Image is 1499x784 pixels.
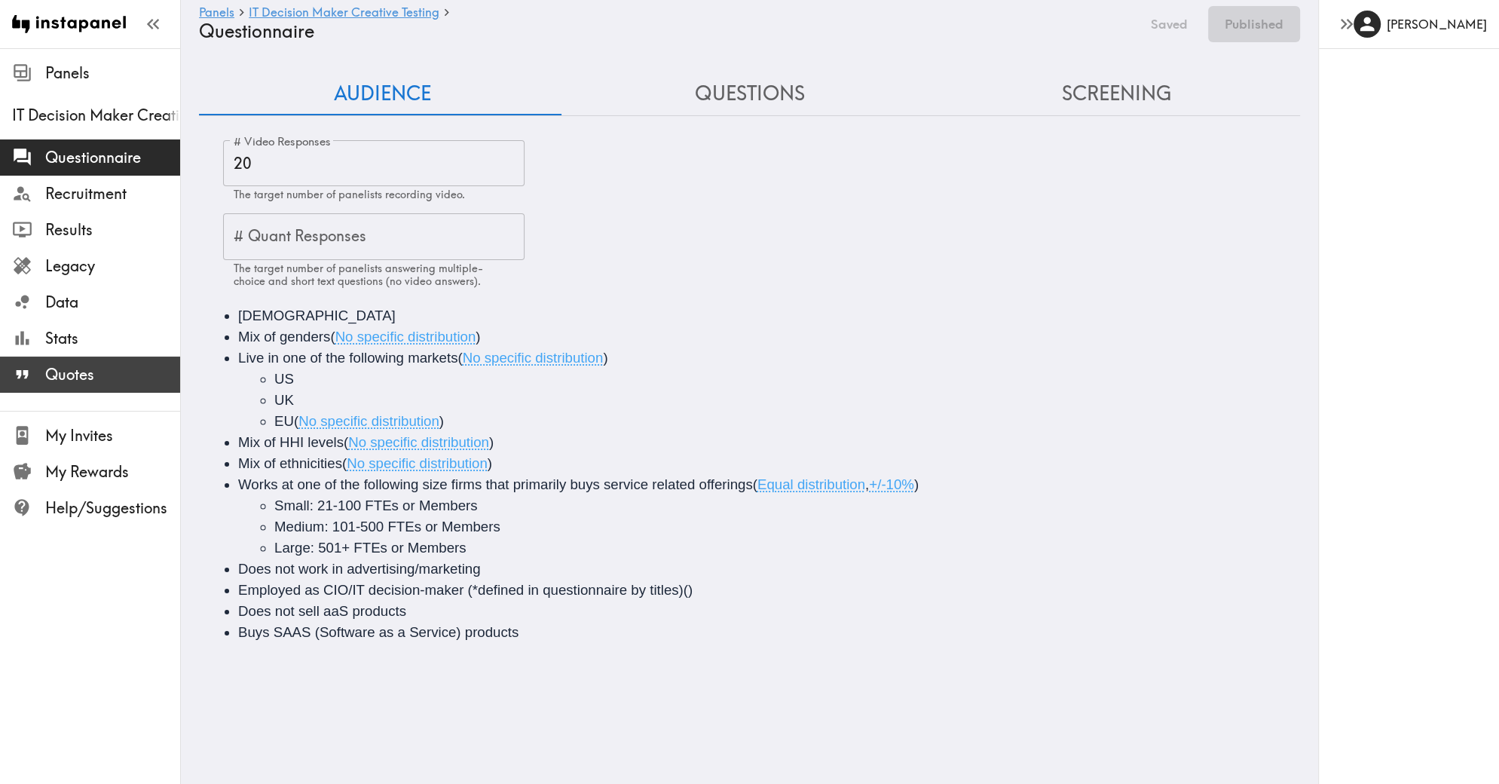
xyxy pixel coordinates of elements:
[342,455,347,471] span: (
[933,72,1300,115] button: Screening
[476,329,480,345] span: )
[199,20,1130,42] h4: Questionnaire
[45,256,180,277] span: Legacy
[274,392,294,408] span: UK
[45,147,180,168] span: Questionnaire
[45,461,180,482] span: My Rewards
[344,434,348,450] span: (
[234,133,331,150] label: # Video Responses
[274,498,478,513] span: Small: 21-100 FTEs or Members
[249,6,439,20] a: IT Decision Maker Creative Testing
[238,329,330,345] span: Mix of genders
[335,329,476,345] span: No specific distribution
[45,219,180,240] span: Results
[199,287,1300,661] div: Audience
[234,188,465,201] span: The target number of panelists recording video.
[238,434,344,450] span: Mix of HHI levels
[45,364,180,385] span: Quotes
[45,63,180,84] span: Panels
[488,455,492,471] span: )
[757,476,865,492] span: Equal distribution
[865,476,869,492] span: ,
[45,425,180,446] span: My Invites
[274,413,294,429] span: EU
[684,582,693,598] span: ()
[238,350,457,366] span: Live in one of the following markets
[914,476,919,492] span: )
[45,183,180,204] span: Recruitment
[238,308,396,323] span: [DEMOGRAPHIC_DATA]
[238,455,342,471] span: Mix of ethnicities
[45,498,180,519] span: Help/Suggestions
[199,72,566,115] button: Audience
[463,350,604,366] span: No specific distribution
[238,624,519,640] span: Buys SAAS (Software as a Service) products
[347,455,488,471] span: No specific distribution
[234,262,483,288] span: The target number of panelists answering multiple-choice and short text questions (no video answe...
[238,561,480,577] span: Does not work in advertising/marketing
[199,6,234,20] a: Panels
[45,292,180,313] span: Data
[330,329,335,345] span: (
[869,476,914,492] span: +/-10%
[298,413,439,429] span: No specific distribution
[603,350,607,366] span: )
[348,434,489,450] span: No specific distribution
[199,72,1300,115] div: Questionnaire Audience/Questions/Screening Tab Navigation
[238,476,753,492] span: Works at one of the following size firms that primarily buys service related offerings
[274,371,294,387] span: US
[238,582,684,598] span: Employed as CIO/IT decision-maker (*defined in questionnaire by titles)
[1387,16,1487,32] h6: [PERSON_NAME]
[274,540,467,556] span: Large: 501+ FTEs or Members
[566,72,933,115] button: Questions
[274,519,500,534] span: Medium: 101-500 FTEs or Members
[489,434,494,450] span: )
[45,328,180,349] span: Stats
[238,603,406,619] span: Does not sell aaS products
[12,105,180,126] span: IT Decision Maker Creative Testing
[294,413,298,429] span: (
[439,413,444,429] span: )
[457,350,462,366] span: (
[753,476,757,492] span: (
